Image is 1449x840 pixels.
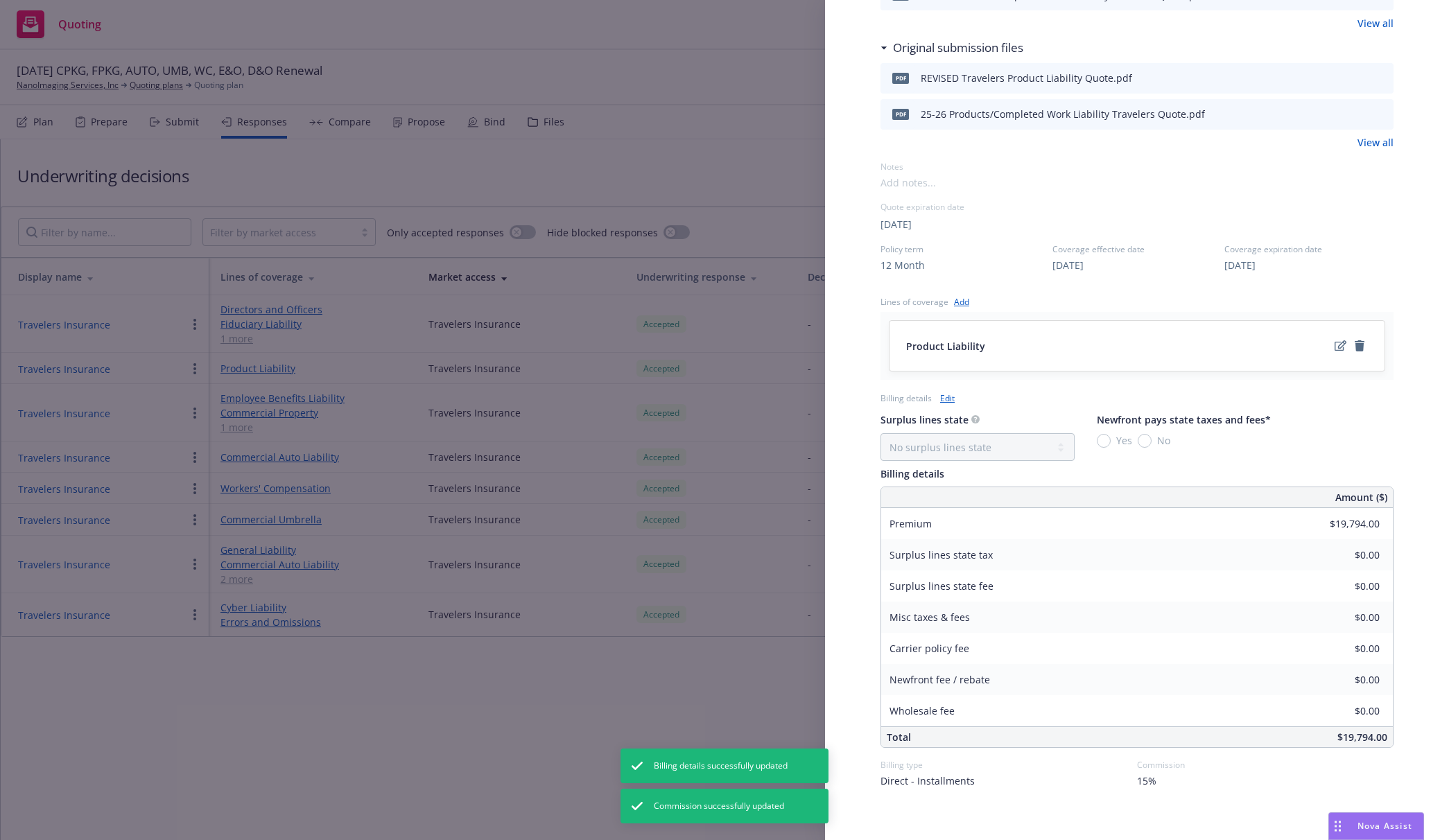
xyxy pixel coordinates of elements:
button: download file [1353,70,1364,87]
button: [DATE] [880,217,912,231]
span: Carrier policy fee [890,642,969,655]
span: $19,794.00 [1337,730,1387,744]
input: 0.00 [1298,701,1388,721]
input: 0.00 [1298,607,1388,628]
input: Yes [1097,434,1111,448]
a: edit [1332,338,1348,354]
button: [DATE] [1052,258,1084,272]
input: 0.00 [1298,514,1388,534]
div: Quote expiration date [880,201,1394,213]
div: Billing details [880,466,1394,481]
span: Direct - Installments [880,773,975,788]
div: Billing details [880,392,932,404]
span: Total [887,730,911,744]
div: REVISED Travelers Product Liability Quote.pdf [921,71,1132,85]
a: remove [1351,338,1368,354]
button: [DATE] [1224,258,1256,272]
span: Wholesale fee [890,704,955,717]
span: Policy term [880,243,1050,255]
div: Commission [1137,759,1394,771]
span: pdf [892,73,909,83]
button: preview file [1376,106,1388,123]
span: Surplus lines state tax [890,548,993,561]
span: Amount ($) [1335,490,1387,505]
span: Coverage effective date [1052,243,1222,255]
a: Edit [940,391,955,405]
a: View all [1357,16,1394,30]
span: Commission successfully updated [654,800,784,812]
input: 0.00 [1298,670,1388,690]
a: Add [954,295,969,309]
span: 15% [1137,773,1156,788]
span: pdf [892,109,909,119]
span: Newfront fee / rebate [890,673,990,686]
input: 0.00 [1298,576,1388,597]
span: Billing details successfully updated [654,760,788,772]
input: No [1138,434,1152,448]
span: Surplus lines state fee [890,579,994,593]
button: Nova Assist [1328,812,1424,840]
span: Surplus lines state [880,413,969,426]
div: Original submission files [880,39,1023,57]
div: Notes [880,161,1394,173]
div: Drag to move [1329,813,1346,839]
span: Newfront pays state taxes and fees* [1097,413,1271,426]
span: Product Liability [906,339,985,353]
span: Misc taxes & fees [890,611,970,624]
button: preview file [1376,70,1388,87]
div: 25-26 Products/Completed Work Liability Travelers Quote.pdf [921,107,1205,121]
span: No [1157,433,1170,448]
a: View all [1357,135,1394,150]
input: 0.00 [1298,545,1388,566]
button: 12 Month [880,258,925,272]
input: 0.00 [1298,638,1388,659]
span: Nova Assist [1357,820,1412,832]
span: Yes [1116,433,1132,448]
span: Premium [890,517,932,530]
div: Lines of coverage [880,296,948,308]
h3: Original submission files [893,39,1023,57]
span: Coverage expiration date [1224,243,1394,255]
div: Billing type [880,759,1137,771]
button: download file [1353,106,1364,123]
